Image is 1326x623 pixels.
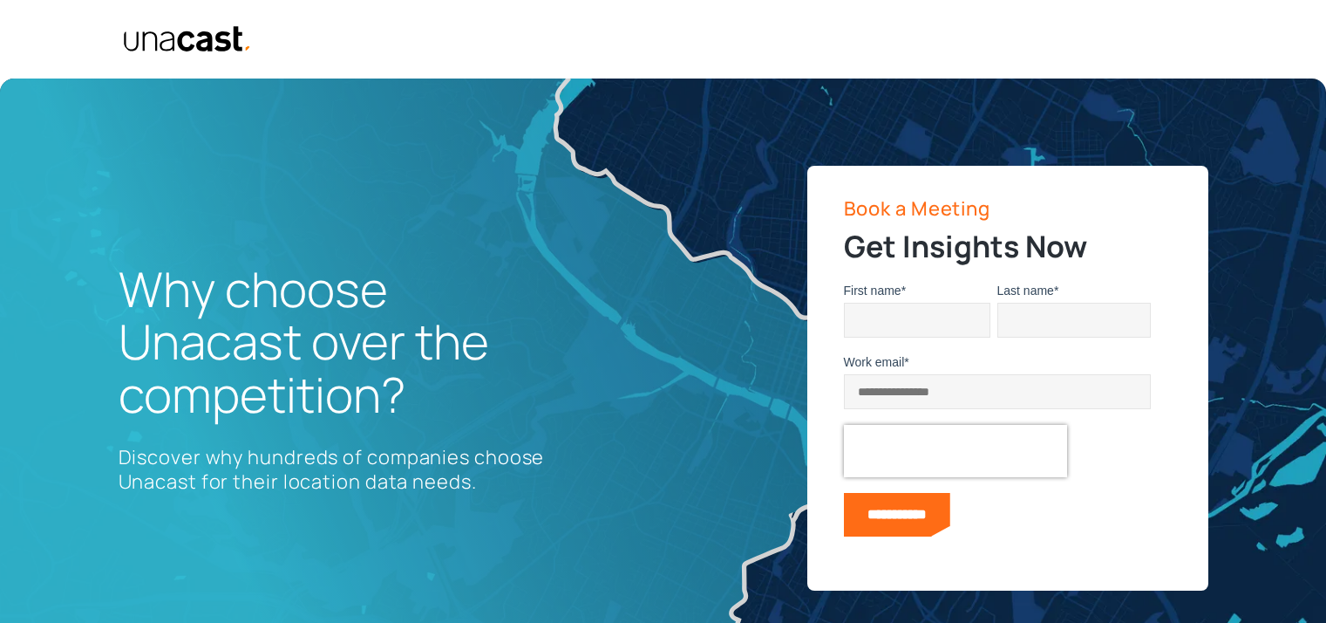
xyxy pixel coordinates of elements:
[119,263,554,421] h1: Why choose Unacast over the competition?
[844,197,1161,220] p: Book a Meeting
[114,25,253,53] a: home
[844,227,1161,265] h2: Get Insights Now
[119,445,554,494] p: Discover why hundreds of companies choose Unacast for their location data needs.
[997,284,1054,298] span: Last name
[844,425,1067,477] iframe: reCAPTCHA
[844,355,905,369] span: Work email
[844,284,901,298] span: First name
[123,25,253,53] img: Unacast text logo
